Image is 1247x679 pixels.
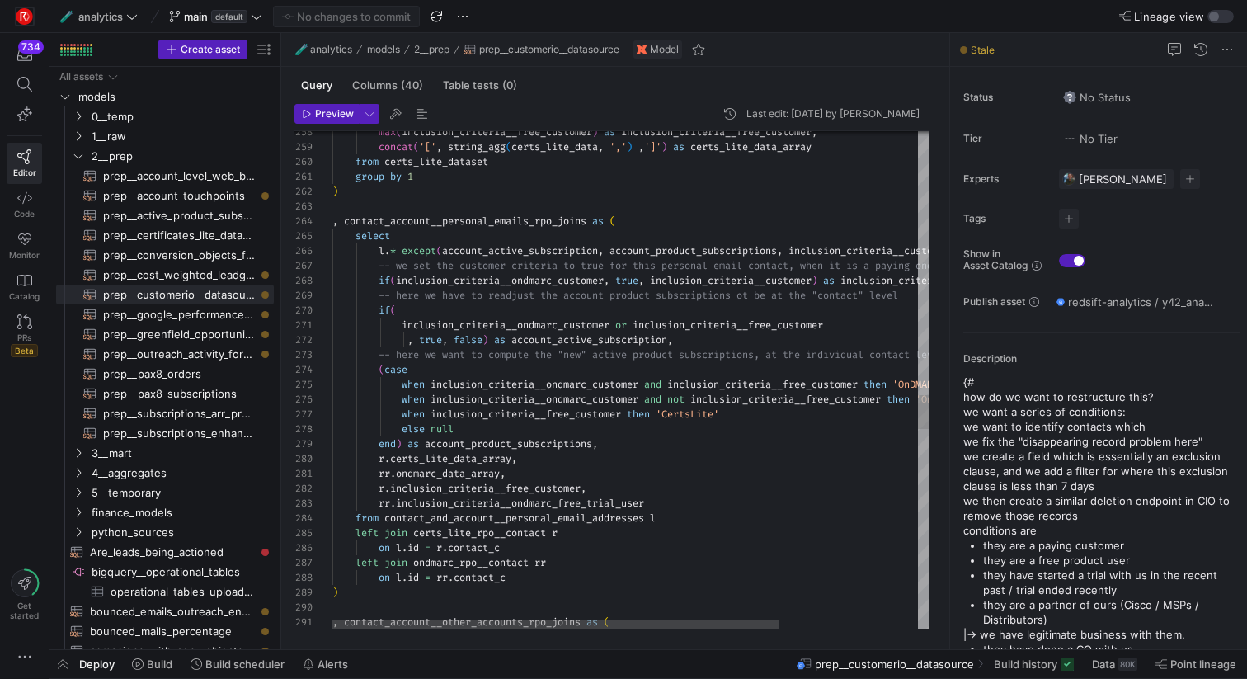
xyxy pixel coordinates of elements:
button: Data80K [1085,650,1145,678]
div: Press SPACE to select this row. [56,483,274,502]
span: inclusion_criteria__customer [650,274,812,287]
span: if [379,304,390,317]
button: Build scheduler [183,650,292,678]
span: ( [609,215,615,228]
span: not [667,393,685,406]
button: 🧪analytics [56,6,142,27]
a: bigquery__operational_tables​​​​​​​​ [56,562,274,582]
span: string_agg [448,140,506,153]
div: 734 [18,40,44,54]
p: we then create a similar deletion endpoint in CIO to remove those records [963,493,1240,523]
div: Last edit: [DATE] by [PERSON_NAME] [746,108,920,120]
div: Press SPACE to select this row. [56,324,274,344]
span: ) [396,437,402,450]
span: by [390,170,402,183]
img: No tier [1063,132,1076,145]
span: Lineage view [1134,10,1204,23]
a: PRsBeta [7,308,42,364]
span: prep__google_performance_analysis​​​​​​​​​​ [103,305,255,324]
span: Monitor [9,250,40,260]
button: Point lineage [1148,650,1244,678]
span: true [615,274,638,287]
div: 264 [294,214,313,229]
a: prep__subscriptions_arr_processing​​​​​​​​​​ [56,403,274,423]
div: Press SPACE to select this row. [56,403,274,423]
img: https://storage.googleapis.com/y42-prod-data-exchange/images/C0c2ZRu8XU2mQEXUlKrTCN4i0dD3czfOt8UZ... [16,8,33,25]
span: -- we set the customer criteria to true for this p [379,259,667,272]
button: 734 [7,40,42,69]
div: 80K [1118,658,1137,671]
span: inclusion_criteria__free_customer [431,408,621,421]
span: then [863,378,887,391]
div: Press SPACE to select this row. [56,562,274,582]
a: prep__account_level_web_browsing​​​​​​​​​​ [56,166,274,186]
span: ersonal email contact, when it is a paying ondmarc [667,259,956,272]
span: from [355,155,379,168]
div: Press SPACE to select this row. [56,205,274,225]
div: 286 [294,540,313,555]
button: prep__customerio__datasource [460,40,623,59]
span: , [407,333,413,347]
a: prep__subscriptions_enhanced​​​​​​​​​​ [56,423,274,443]
span: Create asset [181,44,240,55]
span: Status [963,92,1046,103]
span: [PERSON_NAME] [1079,172,1167,186]
div: 275 [294,377,313,392]
div: All assets [59,71,103,83]
div: Press SPACE to select this row. [56,245,274,265]
span: Point lineage [1170,658,1236,671]
span: , [777,244,783,257]
span: , [436,140,442,153]
span: inclusion_criteria__free_customer [633,318,823,332]
span: models [367,44,400,55]
span: inclusion_criteria__ondmarc_customer [396,274,604,287]
div: 278 [294,422,313,436]
span: select [355,229,390,243]
span: Columns [352,80,423,91]
div: Press SPACE to select this row. [56,443,274,463]
span: main [184,10,208,23]
div: 259 [294,139,313,154]
span: r [552,526,558,540]
span: -- here we have to readjust the account product su [379,289,667,302]
span: t subscriptions, at the individual contact level. [667,348,950,361]
span: prep__greenfield_opportunity_touchpoints​​​​​​​​​​ [103,325,255,344]
p: we fix the "disappearing record problem here" [963,434,1240,449]
span: Model [650,44,679,55]
p: conditions are [963,523,1240,538]
span: from [355,512,379,525]
div: Press SPACE to select this row. [56,502,274,522]
div: 261 [294,169,313,184]
span: inclusion_criteria__free_customer [667,378,858,391]
span: No Status [1063,91,1131,104]
span: prep__conversion_objects_for_visualisations_compatibility​​​​​​​​​​ [103,246,255,265]
a: Editor [7,143,42,184]
span: prep__pax8_orders​​​​​​​​​​ [103,365,255,384]
div: Press SPACE to select this row. [56,166,274,186]
span: certs_lite_dataset [384,155,488,168]
a: prep__pax8_subscriptions​​​​​​​​​​ [56,384,274,403]
span: contact_account__personal_emails_rpo_joins [344,215,586,228]
span: ( [506,140,511,153]
span: 3__mart [92,444,271,463]
span: redsift-analytics / y42_analytics_main / prep__customerio__datasource [1068,295,1213,309]
span: 'OnDMARC;CertsLite' [892,378,1002,391]
span: inclusion_criteria__customer [840,274,1002,287]
span: prep__pax8_subscriptions​​​​​​​​​​ [103,384,255,403]
span: ( [390,274,396,287]
span: as [407,437,419,450]
div: 281 [294,466,313,481]
span: , [604,274,609,287]
div: 284 [294,511,313,526]
span: analytics [78,10,123,23]
span: . [390,467,396,480]
span: ondmarc_data_array [396,467,500,480]
span: default [211,10,247,23]
span: account_active_subscription [442,244,598,257]
button: Getstarted [7,563,42,627]
span: except [402,244,436,257]
button: maindefault [165,6,266,27]
span: rr [379,467,390,480]
span: inclusion_criteria__ondmarc_customer [431,393,638,406]
span: or [615,318,627,332]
